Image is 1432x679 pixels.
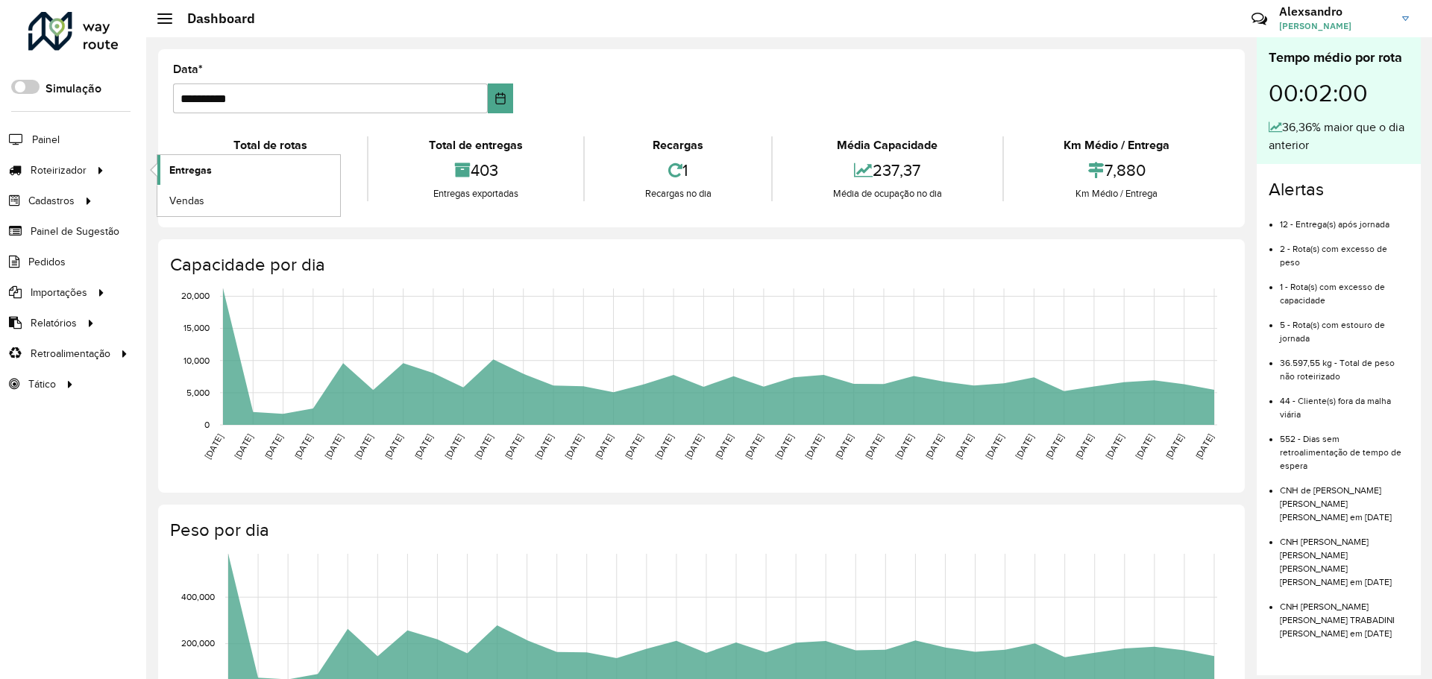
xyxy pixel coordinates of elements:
span: Vendas [169,193,204,209]
text: [DATE] [593,432,615,461]
text: 400,000 [181,592,215,601]
text: [DATE] [833,432,855,461]
text: [DATE] [263,432,284,461]
a: Vendas [157,186,340,215]
h2: Dashboard [172,10,255,27]
span: Painel de Sugestão [31,224,119,239]
text: [DATE] [323,432,345,461]
li: CNH de [PERSON_NAME] [PERSON_NAME] [PERSON_NAME] em [DATE] [1280,473,1409,524]
div: Recargas [588,136,767,154]
h3: Alexsandro [1279,4,1391,19]
span: Roteirizador [31,162,87,178]
text: [DATE] [1104,432,1125,461]
li: 552 - Dias sem retroalimentação de tempo de espera [1280,421,1409,473]
text: [DATE] [984,432,1005,461]
text: [DATE] [533,432,554,461]
li: 36.597,55 kg - Total de peso não roteirizado [1280,345,1409,383]
div: 36,36% maior que o dia anterior [1269,119,1409,154]
div: Média Capacidade [776,136,998,154]
span: Cadastros [28,193,75,209]
text: 20,000 [181,291,210,301]
span: Retroalimentação [31,346,110,361]
text: 200,000 [181,639,215,648]
label: Data [173,60,203,78]
li: 44 - Cliente(s) fora da malha viária [1280,383,1409,421]
text: [DATE] [1073,432,1095,461]
div: Total de rotas [177,136,363,154]
text: [DATE] [683,432,705,461]
li: 1 - Rota(s) com excesso de capacidade [1280,269,1409,307]
text: [DATE] [563,432,585,461]
h4: Peso por dia [170,519,1230,541]
text: [DATE] [473,432,494,461]
div: Km Médio / Entrega [1008,136,1226,154]
text: 5,000 [186,388,210,397]
text: [DATE] [894,432,915,461]
text: [DATE] [233,432,254,461]
label: Simulação [45,80,101,98]
li: 12 - Entrega(s) após jornada [1280,206,1409,231]
div: 403 [372,154,579,186]
div: Média de ocupação no dia [776,186,998,201]
text: [DATE] [503,432,524,461]
span: Tático [28,376,56,392]
span: Relatórios [31,315,77,331]
text: [DATE] [743,432,764,461]
div: Recargas no dia [588,186,767,201]
text: [DATE] [1134,432,1155,461]
text: [DATE] [953,432,975,461]
text: 0 [204,420,210,429]
li: 2 - Rota(s) com excesso de peso [1280,231,1409,269]
text: [DATE] [773,432,795,461]
span: [PERSON_NAME] [1279,19,1391,33]
text: [DATE] [1014,432,1035,461]
button: Choose Date [488,83,514,113]
h4: Alertas [1269,179,1409,200]
div: 7,880 [1008,154,1226,186]
text: [DATE] [383,432,404,461]
text: [DATE] [713,432,735,461]
text: [DATE] [1193,432,1215,461]
text: [DATE] [203,432,224,461]
text: [DATE] [653,432,675,461]
text: [DATE] [923,432,945,461]
text: [DATE] [803,432,825,461]
text: [DATE] [1163,432,1185,461]
span: Painel [32,132,60,148]
li: CNH [PERSON_NAME] [PERSON_NAME] TRABADINI [PERSON_NAME] em [DATE] [1280,589,1409,640]
text: [DATE] [353,432,374,461]
text: [DATE] [1043,432,1065,461]
div: 1 [588,154,767,186]
a: Entregas [157,155,340,185]
span: Pedidos [28,254,66,270]
span: Entregas [169,162,212,178]
li: CNH [PERSON_NAME] [PERSON_NAME] [PERSON_NAME] [PERSON_NAME] em [DATE] [1280,524,1409,589]
h4: Capacidade por dia [170,254,1230,276]
span: Importações [31,285,87,300]
div: 00:02:00 [1269,68,1409,119]
div: Total de entregas [372,136,579,154]
div: Entregas exportadas [372,186,579,201]
text: [DATE] [863,432,885,461]
text: 10,000 [183,356,210,365]
text: [DATE] [412,432,434,461]
text: [DATE] [292,432,314,461]
text: [DATE] [443,432,465,461]
div: Tempo médio por rota [1269,48,1409,68]
a: Contato Rápido [1243,3,1275,35]
li: 5 - Rota(s) com estouro de jornada [1280,307,1409,345]
div: 237,37 [776,154,998,186]
text: 15,000 [183,323,210,333]
div: Km Médio / Entrega [1008,186,1226,201]
text: [DATE] [623,432,644,461]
